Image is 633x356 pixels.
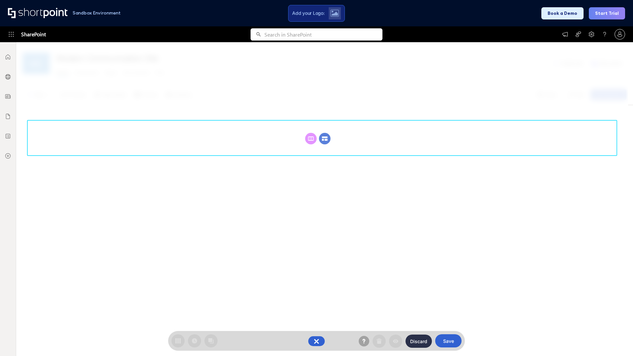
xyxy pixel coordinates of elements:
span: SharePoint [21,26,46,42]
button: Start Trial [589,7,625,19]
h1: Sandbox Environment [73,11,121,15]
span: Add your Logo: [292,10,324,16]
button: Save [435,334,462,347]
iframe: Chat Widget [600,324,633,356]
button: Book a Demo [541,7,584,19]
img: Upload logo [330,10,339,17]
button: Discard [406,335,432,348]
input: Search in SharePoint [264,28,382,41]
